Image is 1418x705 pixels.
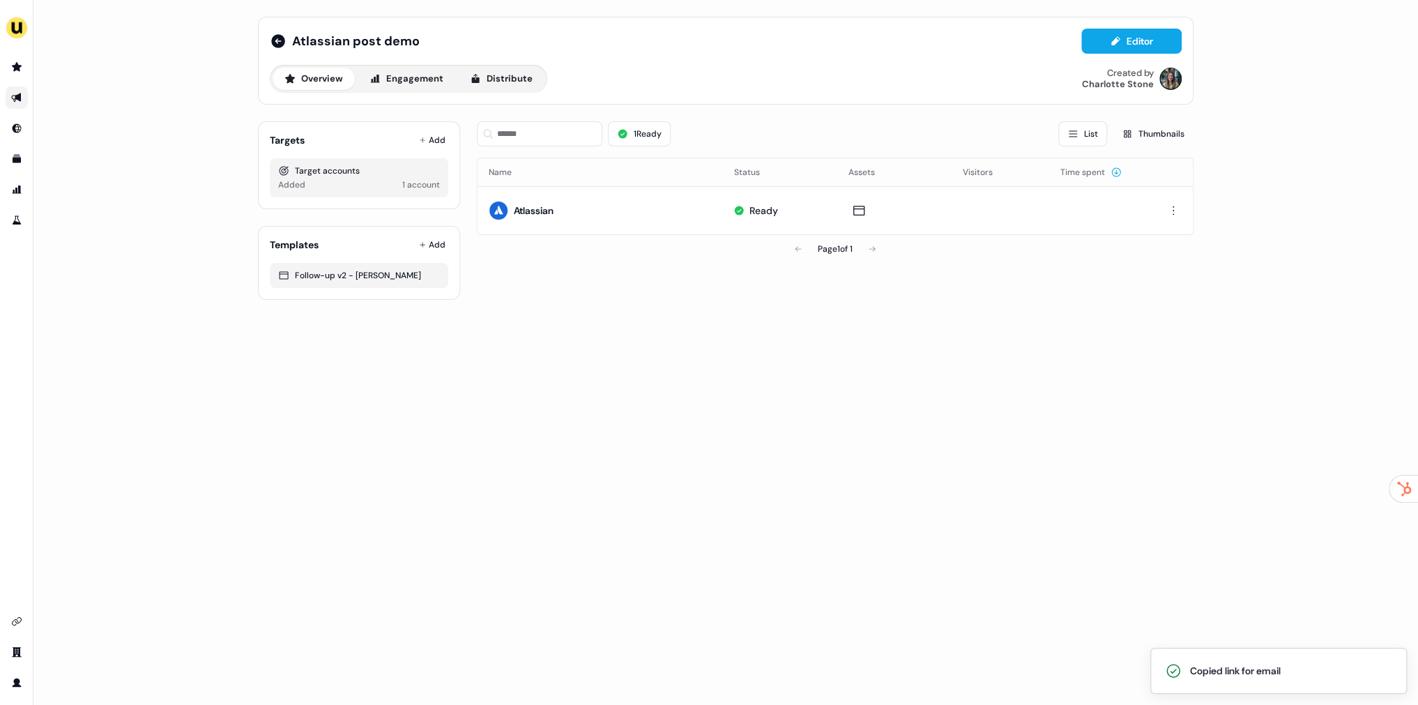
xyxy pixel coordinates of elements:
[416,130,448,150] button: Add
[6,610,28,632] a: Go to integrations
[6,672,28,694] a: Go to profile
[837,158,951,186] th: Assets
[1107,68,1154,79] div: Created by
[270,238,319,252] div: Templates
[6,86,28,109] a: Go to outbound experience
[273,68,355,90] button: Overview
[1058,121,1107,146] button: List
[749,204,777,218] div: Ready
[416,235,448,255] button: Add
[608,121,671,146] button: 1Ready
[358,68,455,90] button: Engagement
[6,117,28,139] a: Go to Inbound
[292,33,420,50] span: Atlassian post demo
[962,160,1009,185] button: Visitors
[278,164,440,178] div: Target accounts
[733,160,776,185] button: Status
[6,56,28,78] a: Go to prospects
[270,133,305,147] div: Targets
[278,268,440,282] div: Follow-up v2 - [PERSON_NAME]
[6,641,28,663] a: Go to team
[6,179,28,201] a: Go to attribution
[514,204,554,218] div: Atlassian
[402,178,440,192] div: 1 account
[1081,36,1182,50] a: Editor
[6,209,28,232] a: Go to experiments
[1113,121,1194,146] button: Thumbnails
[1082,79,1154,90] div: Charlotte Stone
[1081,29,1182,54] button: Editor
[1190,664,1281,678] div: Copied link for email
[818,242,853,256] div: Page 1 of 1
[489,160,528,185] button: Name
[6,148,28,170] a: Go to templates
[278,178,305,192] div: Added
[1159,68,1182,90] img: Charlotte
[1060,160,1122,185] button: Time spent
[458,68,544,90] button: Distribute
